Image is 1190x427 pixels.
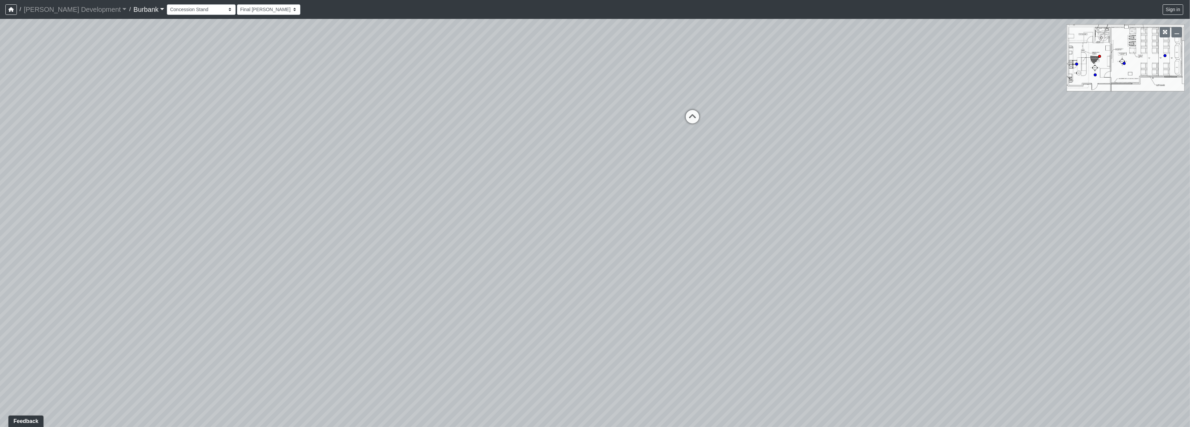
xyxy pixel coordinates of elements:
iframe: Ybug feedback widget [5,414,45,427]
span: / [126,3,133,16]
button: Sign in [1163,4,1183,15]
a: Burbank [133,3,165,16]
a: [PERSON_NAME] Development [24,3,126,16]
span: / [17,3,24,16]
